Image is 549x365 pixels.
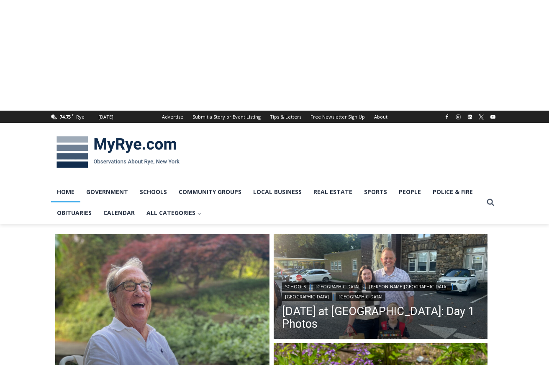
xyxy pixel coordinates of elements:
a: [PERSON_NAME][GEOGRAPHIC_DATA] [366,282,451,291]
a: Police & Fire [427,181,479,202]
a: People [393,181,427,202]
a: Community Groups [173,181,247,202]
a: Tips & Letters [265,111,306,123]
img: MyRye.com [51,130,185,174]
a: Home [51,181,80,202]
button: View Search Form [483,195,498,210]
a: Free Newsletter Sign Up [306,111,369,123]
div: | | | | [282,281,480,301]
span: All Categories [146,208,201,217]
span: 74.75 [59,114,71,120]
div: [DATE] [98,113,113,121]
a: Local Business [247,181,308,202]
img: (PHOTO: Henry arrived for his first day of Kindergarten at Midland Elementary School. He likes cu... [274,234,488,342]
a: About [369,111,392,123]
a: YouTube [488,112,498,122]
a: Schools [282,282,309,291]
a: Read More First Day of School at Rye City Schools: Day 1 Photos [274,234,488,342]
a: X [476,112,486,122]
a: Instagram [453,112,463,122]
a: Submit a Story or Event Listing [188,111,265,123]
a: Real Estate [308,181,358,202]
a: Linkedin [465,112,475,122]
a: Obituaries [51,202,97,223]
a: Sports [358,181,393,202]
a: [GEOGRAPHIC_DATA] [313,282,362,291]
a: Government [80,181,134,202]
a: Schools [134,181,173,202]
a: [GEOGRAPHIC_DATA] [336,293,385,301]
div: Rye [76,113,85,121]
a: Calendar [97,202,141,223]
a: Advertise [157,111,188,123]
nav: Secondary Navigation [157,111,392,123]
span: F [72,112,74,117]
a: [DATE] at [GEOGRAPHIC_DATA]: Day 1 Photos [282,305,480,330]
nav: Primary Navigation [51,181,483,224]
a: [GEOGRAPHIC_DATA] [282,293,332,301]
a: All Categories [141,202,207,223]
a: Facebook [442,112,452,122]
